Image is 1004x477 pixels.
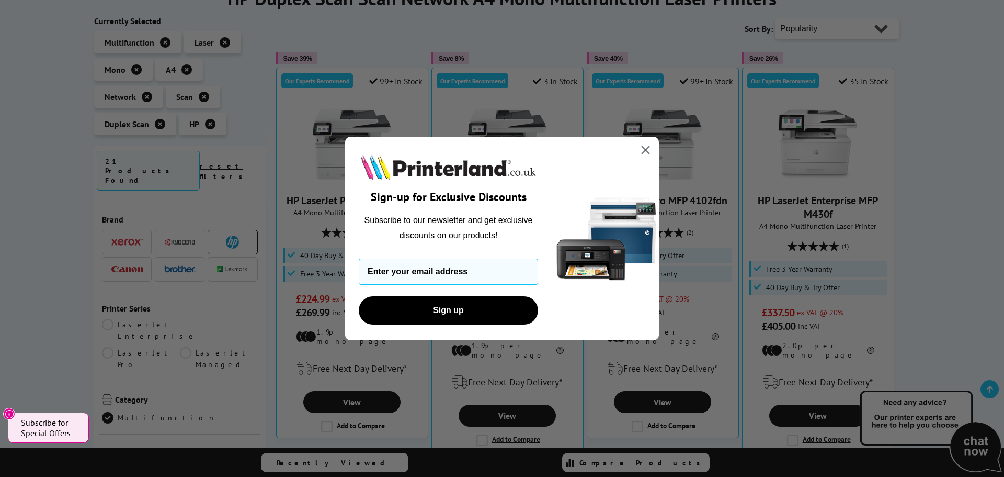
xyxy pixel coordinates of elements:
[3,408,15,420] button: Close
[371,190,527,204] span: Sign-up for Exclusive Discounts
[21,417,78,438] span: Subscribe for Special Offers
[554,137,659,340] img: 5290a21f-4df8-4860-95f4-ea1e8d0e8904.png
[364,216,533,239] span: Subscribe to our newsletter and get exclusive discounts on our products!
[636,141,655,159] button: Close dialog
[359,259,538,285] input: Enter your email address
[359,152,538,182] img: Printerland.co.uk
[359,296,538,325] button: Sign up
